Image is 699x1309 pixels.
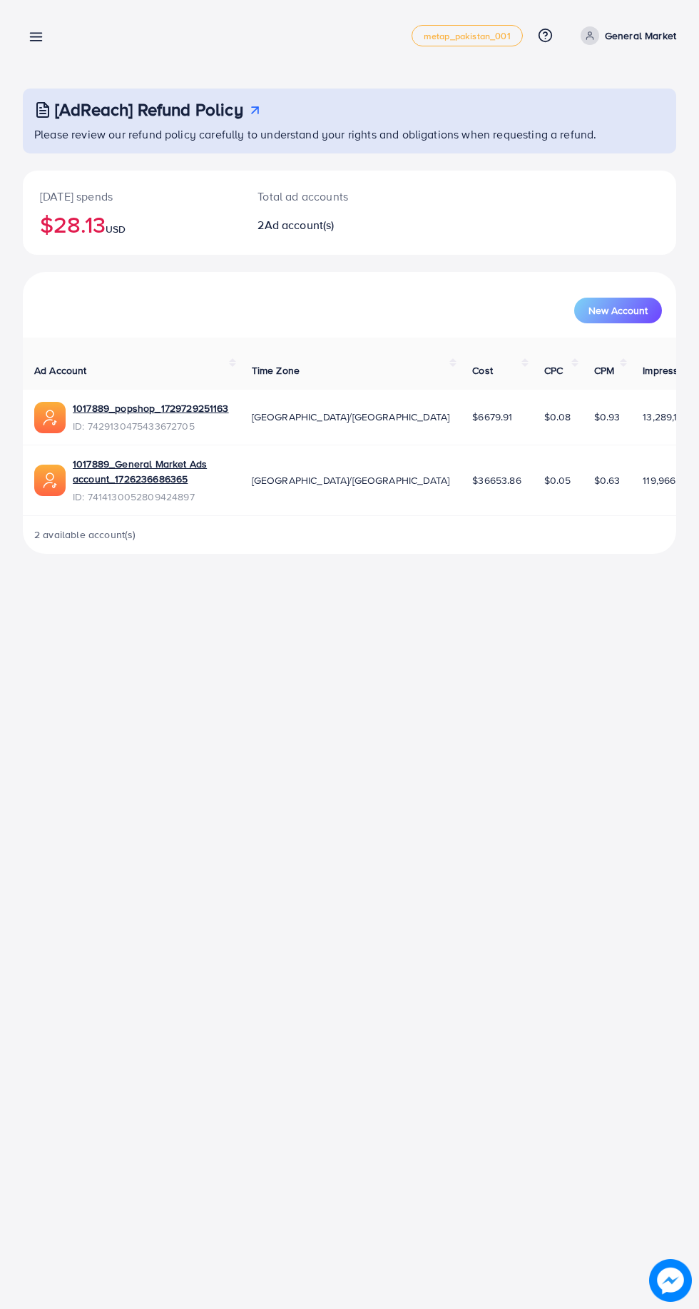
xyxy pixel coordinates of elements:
span: Impression [643,363,693,378]
h2: $28.13 [40,211,223,238]
span: Ad account(s) [265,217,335,233]
a: 1017889_General Market Ads account_1726236686365 [73,457,229,486]
span: $36653.86 [472,473,521,487]
span: New Account [588,305,648,315]
span: CPM [594,363,614,378]
span: $0.08 [544,410,571,424]
h3: [AdReach] Refund Policy [55,99,243,120]
span: ID: 7429130475433672705 [73,419,229,433]
span: Cost [472,363,493,378]
span: [GEOGRAPHIC_DATA]/[GEOGRAPHIC_DATA] [252,410,450,424]
span: USD [106,222,126,236]
span: 119,966,368 [643,473,695,487]
span: $0.05 [544,473,571,487]
span: ID: 7414130052809424897 [73,490,229,504]
span: CPC [544,363,563,378]
p: General Market [605,27,676,44]
a: metap_pakistan_001 [412,25,523,46]
span: $0.63 [594,473,621,487]
img: image [649,1259,692,1302]
a: 1017889_popshop_1729729251163 [73,401,229,415]
span: Time Zone [252,363,300,378]
h2: 2 [257,218,387,232]
span: 2 available account(s) [34,527,136,542]
span: metap_pakistan_001 [424,31,511,41]
span: $0.93 [594,410,621,424]
button: New Account [574,298,662,323]
p: Please review our refund policy carefully to understand your rights and obligations when requesti... [34,126,668,143]
img: ic-ads-acc.e4c84228.svg [34,465,66,496]
p: [DATE] spends [40,188,223,205]
img: ic-ads-acc.e4c84228.svg [34,402,66,433]
a: General Market [575,26,676,45]
span: Ad Account [34,363,87,378]
span: [GEOGRAPHIC_DATA]/[GEOGRAPHIC_DATA] [252,473,450,487]
span: $6679.91 [472,410,512,424]
span: 13,289,196 [643,410,689,424]
p: Total ad accounts [257,188,387,205]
